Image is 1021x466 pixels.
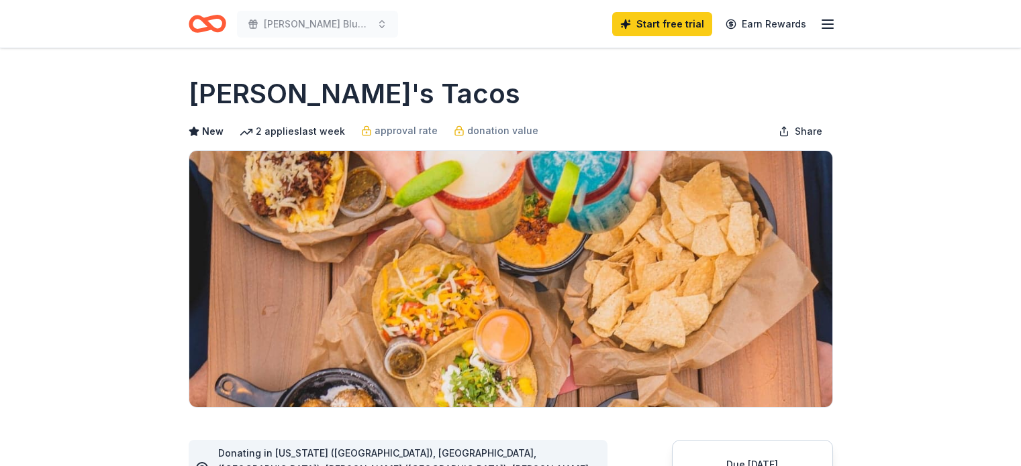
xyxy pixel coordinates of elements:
span: donation value [467,123,538,139]
img: Image for Torchy's Tacos [189,151,832,407]
a: Earn Rewards [718,12,814,36]
a: approval rate [361,123,438,139]
span: [PERSON_NAME] Blue and Gray Gala [264,16,371,32]
a: Start free trial [612,12,712,36]
span: New [202,123,224,139]
a: donation value [454,123,538,139]
h1: [PERSON_NAME]'s Tacos [189,75,520,113]
span: Share [795,123,822,139]
div: 2 applies last week [240,123,345,139]
button: Share [768,118,833,145]
a: Home [189,8,226,40]
button: [PERSON_NAME] Blue and Gray Gala [237,11,398,38]
span: approval rate [375,123,438,139]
